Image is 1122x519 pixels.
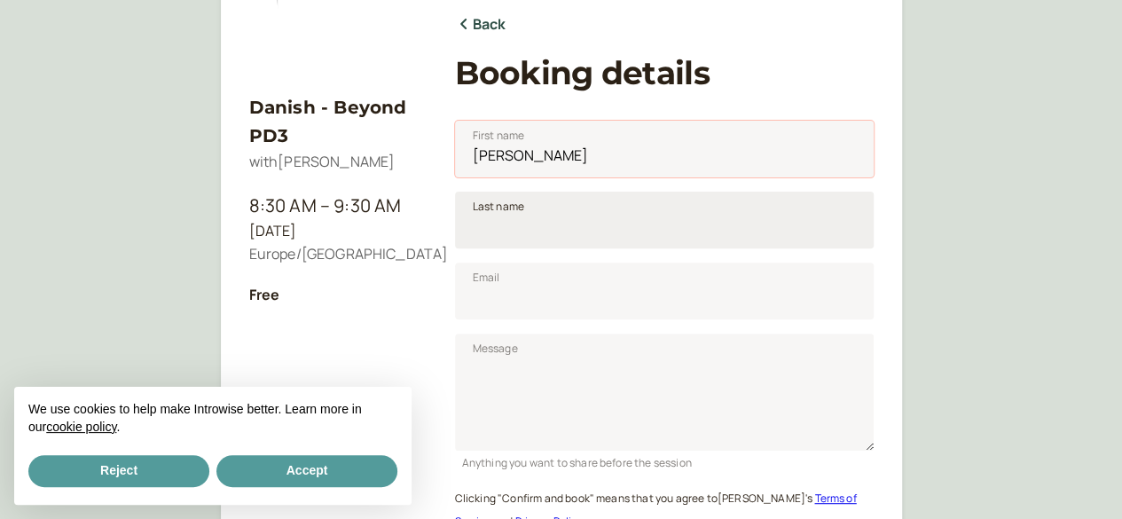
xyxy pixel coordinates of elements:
[473,198,524,216] span: Last name
[249,243,427,266] div: Europe/[GEOGRAPHIC_DATA]
[455,13,506,36] a: Back
[473,127,525,145] span: First name
[46,420,116,434] a: cookie policy
[455,334,874,451] textarea: Message
[249,152,396,171] span: with [PERSON_NAME]
[455,263,874,319] input: Email
[455,192,874,248] input: Last name
[249,285,280,304] b: Free
[249,192,427,220] div: 8:30 AM – 9:30 AM
[455,54,874,92] h1: Booking details
[14,387,412,452] div: We use cookies to help make Introwise better. Learn more in our .
[249,93,427,151] h3: Danish - Beyond PD3
[216,455,397,487] button: Accept
[249,220,427,243] div: [DATE]
[455,121,874,177] input: First name
[455,451,874,471] div: Anything you want to share before the session
[28,455,209,487] button: Reject
[473,269,500,287] span: Email
[473,340,518,358] span: Message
